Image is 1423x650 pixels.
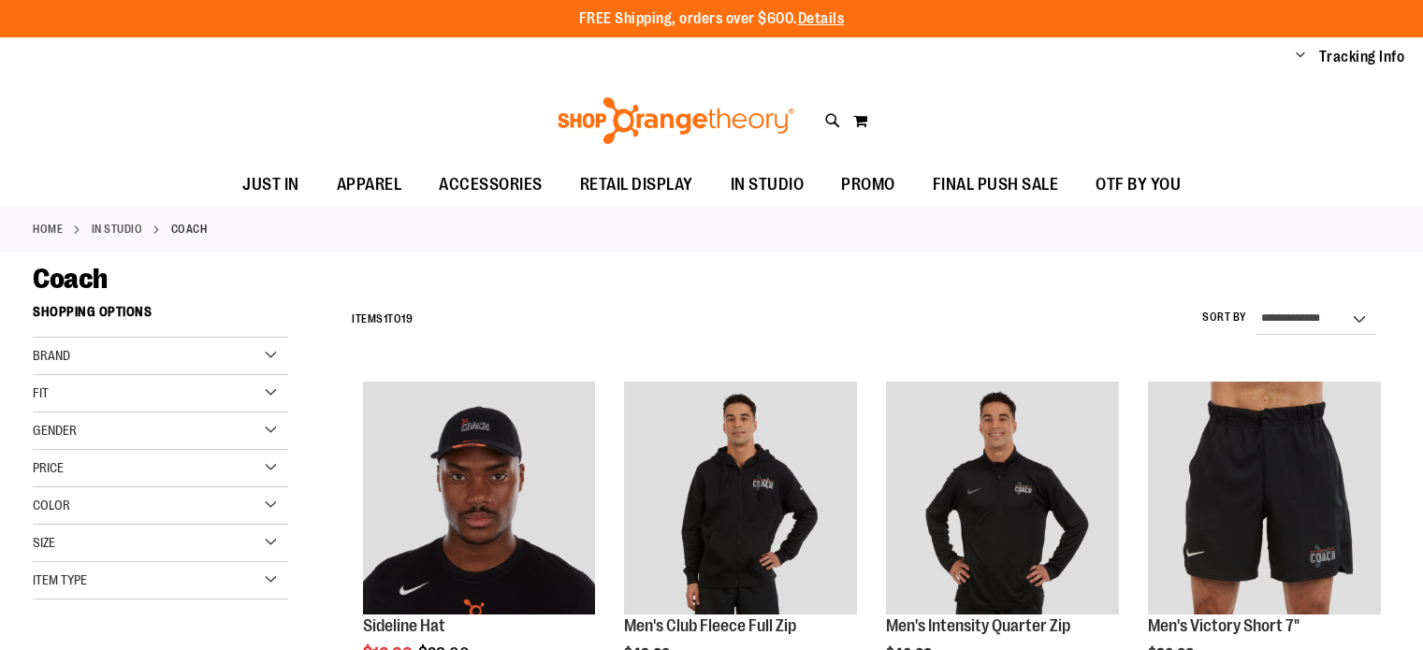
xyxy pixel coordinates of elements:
a: JUST IN [224,164,318,207]
div: Brand [33,338,288,375]
label: Sort By [1202,310,1247,325]
h2: Items to [352,305,413,334]
a: Tracking Info [1319,47,1405,67]
span: Coach [33,263,108,295]
span: Item Type [33,572,87,587]
a: APPAREL [318,164,421,207]
a: PROMO [822,164,914,207]
span: ACCESSORIES [439,164,543,206]
span: 19 [401,312,413,325]
img: OTF Mens Coach FA23 Intensity Quarter Zip - Black primary image [886,382,1119,614]
img: OTF Mens Coach FA23 Victory Short - Black primary image [1148,382,1381,614]
a: OTF Mens Coach FA23 Intensity Quarter Zip - Black primary image [886,382,1119,617]
a: Sideline Hat [363,616,445,635]
span: FINAL PUSH SALE [933,164,1059,206]
p: FREE Shipping, orders over $600. [579,8,845,30]
span: Gender [33,423,77,438]
span: JUST IN [242,164,299,206]
a: Home [33,221,63,238]
strong: Shopping Options [33,296,288,338]
span: OTF BY YOU [1096,164,1181,206]
img: Sideline Hat primary image [363,382,596,614]
span: Brand [33,348,70,363]
a: RETAIL DISPLAY [561,164,712,207]
a: OTF BY YOU [1077,164,1199,207]
span: 1 [384,312,388,325]
a: OTF Mens Coach FA23 Victory Short - Black primary image [1148,382,1381,617]
span: Price [33,460,64,475]
a: Men's Victory Short 7" [1148,616,1300,635]
div: Price [33,450,288,487]
a: IN STUDIO [712,164,823,206]
div: Color [33,487,288,525]
a: FINAL PUSH SALE [914,164,1078,207]
strong: Coach [171,221,208,238]
img: Shop Orangetheory [555,97,797,144]
a: IN STUDIO [92,221,143,238]
span: Color [33,498,70,513]
a: Men's Intensity Quarter Zip [886,616,1070,635]
span: Size [33,535,55,550]
a: Sideline Hat primary image [363,382,596,617]
span: APPAREL [337,164,402,206]
a: Men's Club Fleece Full Zip [624,616,796,635]
span: IN STUDIO [731,164,805,206]
a: OTF Mens Coach FA23 Club Fleece Full Zip - Black primary image [624,382,857,617]
span: RETAIL DISPLAY [580,164,693,206]
img: OTF Mens Coach FA23 Club Fleece Full Zip - Black primary image [624,382,857,614]
button: Account menu [1296,48,1305,66]
span: Fit [33,385,49,400]
a: Details [798,10,845,27]
span: PROMO [841,164,895,206]
a: ACCESSORIES [420,164,561,207]
div: Item Type [33,562,288,599]
div: Size [33,525,288,562]
div: Gender [33,412,288,450]
div: Fit [33,375,288,412]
